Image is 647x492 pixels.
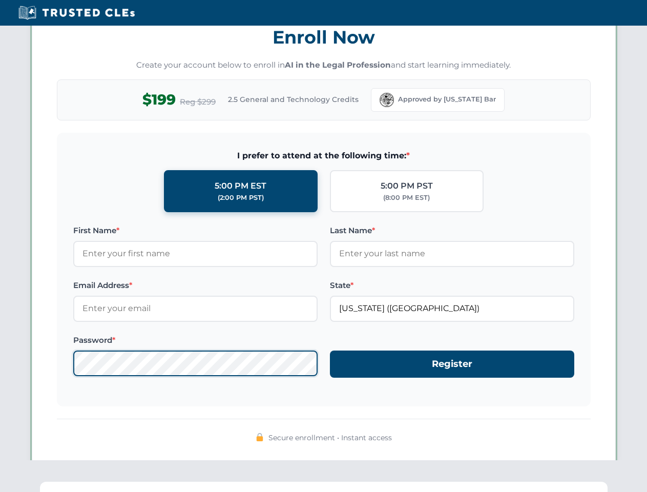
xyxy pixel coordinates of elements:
[73,334,318,346] label: Password
[381,179,433,193] div: 5:00 PM PST
[268,432,392,443] span: Secure enrollment • Instant access
[330,224,574,237] label: Last Name
[57,21,591,53] h3: Enroll Now
[218,193,264,203] div: (2:00 PM PST)
[330,279,574,292] label: State
[330,296,574,321] input: Florida (FL)
[180,96,216,108] span: Reg $299
[142,88,176,111] span: $199
[228,94,359,105] span: 2.5 General and Technology Credits
[330,351,574,378] button: Register
[256,433,264,441] img: 🔒
[57,59,591,71] p: Create your account below to enroll in and start learning immediately.
[380,93,394,107] img: Florida Bar
[73,241,318,266] input: Enter your first name
[398,94,496,105] span: Approved by [US_STATE] Bar
[73,296,318,321] input: Enter your email
[15,5,138,20] img: Trusted CLEs
[330,241,574,266] input: Enter your last name
[73,149,574,162] span: I prefer to attend at the following time:
[73,224,318,237] label: First Name
[215,179,266,193] div: 5:00 PM EST
[383,193,430,203] div: (8:00 PM EST)
[73,279,318,292] label: Email Address
[285,60,391,70] strong: AI in the Legal Profession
